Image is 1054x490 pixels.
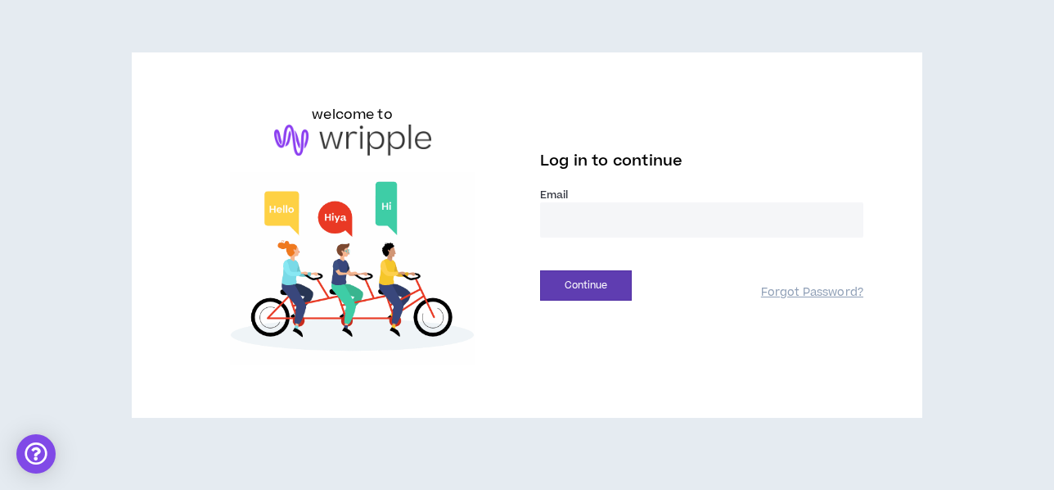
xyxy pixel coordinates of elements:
div: Open Intercom Messenger [16,434,56,474]
label: Email [540,188,863,202]
span: Log in to continue [540,151,682,171]
button: Continue [540,270,632,301]
a: Forgot Password? [761,285,863,301]
h6: welcome to [312,105,393,125]
img: Welcome to Wripple [191,172,514,366]
img: logo-brand.png [274,125,431,156]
